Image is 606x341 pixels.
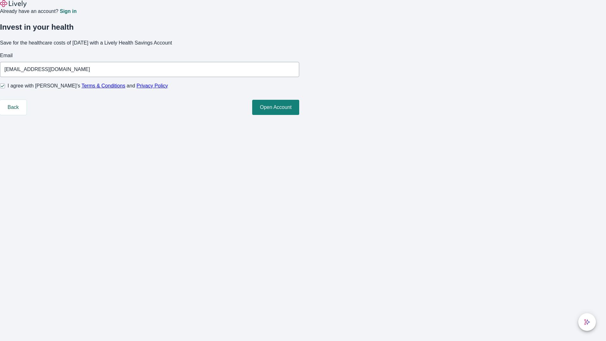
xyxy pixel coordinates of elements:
button: Open Account [252,100,299,115]
span: I agree with [PERSON_NAME]’s and [8,82,168,90]
svg: Lively AI Assistant [584,319,590,325]
a: Terms & Conditions [81,83,125,88]
button: chat [578,313,596,331]
a: Privacy Policy [137,83,168,88]
a: Sign in [60,9,76,14]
